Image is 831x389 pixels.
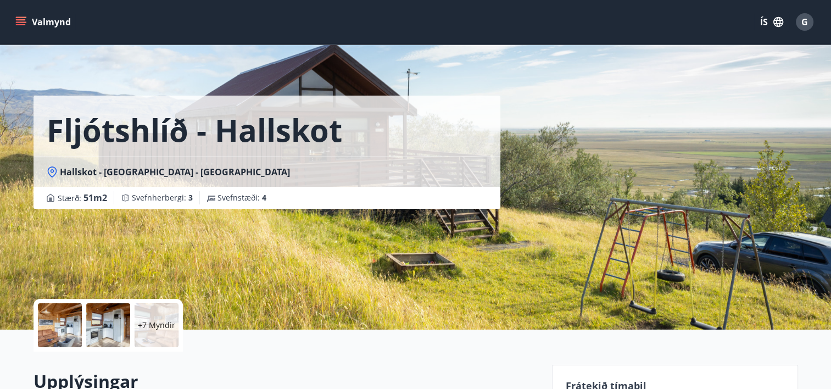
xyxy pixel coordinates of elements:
span: G [801,16,808,28]
span: Hallskot - [GEOGRAPHIC_DATA] - [GEOGRAPHIC_DATA] [60,166,290,178]
span: Svefnherbergi : [132,192,193,203]
p: +7 Myndir [138,320,175,331]
span: 51 m2 [83,192,107,204]
span: Svefnstæði : [217,192,266,203]
button: menu [13,12,75,32]
span: Stærð : [58,191,107,204]
span: 3 [188,192,193,203]
button: ÍS [754,12,789,32]
button: G [791,9,818,35]
span: 4 [262,192,266,203]
h1: Fljótshlíð - Hallskot [47,109,342,151]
